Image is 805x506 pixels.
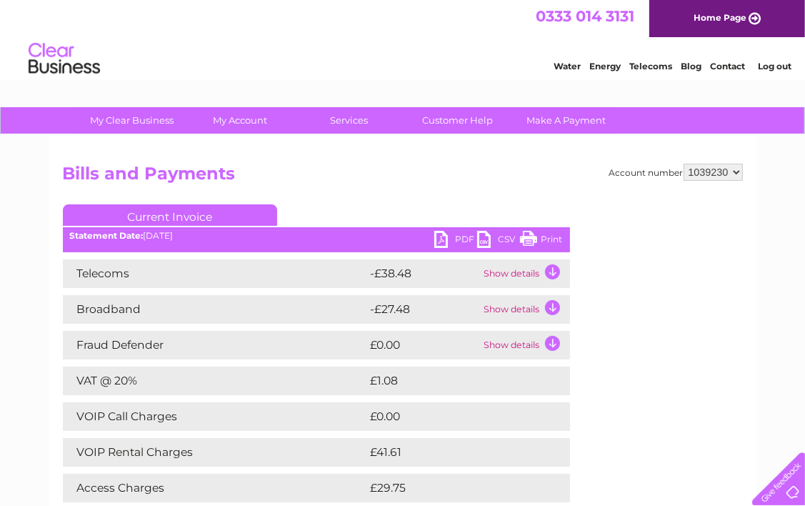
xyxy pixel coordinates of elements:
td: Show details [481,259,570,288]
a: Log out [758,61,791,71]
td: Show details [481,331,570,359]
a: Current Invoice [63,204,277,226]
td: VOIP Rental Charges [63,438,367,467]
a: CSV [477,231,520,252]
a: Make A Payment [507,107,625,134]
td: Broadband [63,295,367,324]
a: 0333 014 3131 [536,7,634,25]
h2: Bills and Payments [63,164,743,191]
td: -£38.48 [367,259,481,288]
td: £0.00 [367,331,481,359]
td: Show details [481,295,570,324]
div: [DATE] [63,231,570,241]
a: Services [290,107,408,134]
a: My Account [181,107,299,134]
b: Statement Date: [70,230,144,241]
td: -£27.48 [367,295,481,324]
a: Blog [681,61,701,71]
td: VOIP Call Charges [63,402,367,431]
td: Telecoms [63,259,367,288]
a: Contact [710,61,745,71]
a: My Clear Business [73,107,191,134]
a: Energy [589,61,621,71]
td: £41.61 [367,438,539,467]
td: £1.08 [367,367,536,395]
td: Access Charges [63,474,367,502]
td: VAT @ 20% [63,367,367,395]
td: Fraud Defender [63,331,367,359]
a: Water [554,61,581,71]
a: Telecoms [629,61,672,71]
img: logo.png [28,37,101,81]
a: Customer Help [399,107,516,134]
div: Account number [609,164,743,181]
td: £0.00 [367,402,537,431]
a: Print [520,231,563,252]
a: PDF [434,231,477,252]
div: Clear Business is a trading name of Verastar Limited (registered in [GEOGRAPHIC_DATA] No. 3667643... [66,8,741,69]
td: £29.75 [367,474,541,502]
